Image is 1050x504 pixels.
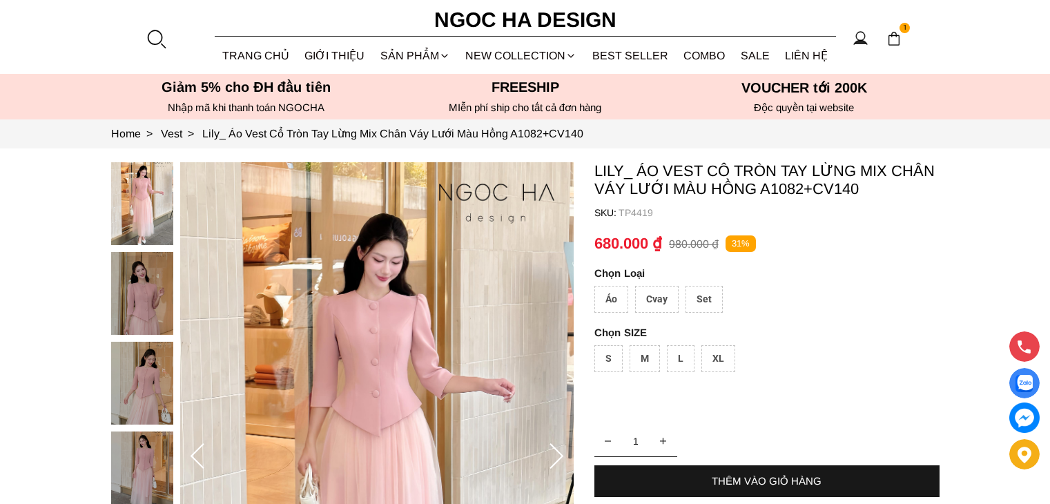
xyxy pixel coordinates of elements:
[667,345,694,372] div: L
[297,37,373,74] a: GIỚI THIỆU
[733,37,778,74] a: SALE
[726,235,756,253] p: 31%
[900,23,911,34] span: 1
[111,252,173,335] img: Lily_ Áo Vest Cổ Tròn Tay Lừng Mix Chân Váy Lưới Màu Hồng A1082+CV140_mini_1
[594,286,628,313] div: Áo
[630,345,660,372] div: M
[162,79,331,95] font: Giảm 5% cho ĐH đầu tiên
[594,345,623,372] div: S
[594,207,619,218] h6: SKU:
[777,37,836,74] a: LIÊN HỆ
[585,37,677,74] a: BEST SELLER
[373,37,458,74] div: SẢN PHẨM
[202,128,583,139] a: Link to Lily_ Áo Vest Cổ Tròn Tay Lừng Mix Chân Váy Lưới Màu Hồng A1082+CV140
[886,31,902,46] img: img-CART-ICON-ksit0nf1
[635,286,679,313] div: Cvay
[1009,368,1040,398] a: Display image
[669,79,940,96] h5: VOUCHER tới 200K
[111,162,173,245] img: Lily_ Áo Vest Cổ Tròn Tay Lừng Mix Chân Váy Lưới Màu Hồng A1082+CV140_mini_0
[111,128,161,139] a: Link to Home
[594,235,662,253] p: 680.000 ₫
[594,267,901,279] p: Loại
[1009,403,1040,433] a: messenger
[215,37,298,74] a: TRANG CHỦ
[168,101,324,113] font: Nhập mã khi thanh toán NGOCHA
[669,101,940,114] h6: Độc quyền tại website
[594,162,940,198] p: Lily_ Áo Vest Cổ Tròn Tay Lừng Mix Chân Váy Lưới Màu Hồng A1082+CV140
[619,207,940,218] p: TP4419
[182,128,200,139] span: >
[141,128,158,139] span: >
[676,37,733,74] a: Combo
[161,128,202,139] a: Link to Vest
[111,342,173,425] img: Lily_ Áo Vest Cổ Tròn Tay Lừng Mix Chân Váy Lưới Màu Hồng A1082+CV140_mini_2
[1015,375,1033,392] img: Display image
[594,327,940,338] p: SIZE
[422,3,629,37] a: Ngoc Ha Design
[594,475,940,487] div: THÊM VÀO GIỎ HÀNG
[701,345,735,372] div: XL
[458,37,585,74] a: NEW COLLECTION
[390,101,661,114] h6: MIễn phí ship cho tất cả đơn hàng
[594,427,677,455] input: Quantity input
[686,286,723,313] div: Set
[669,238,719,251] p: 980.000 ₫
[492,79,559,95] font: Freeship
